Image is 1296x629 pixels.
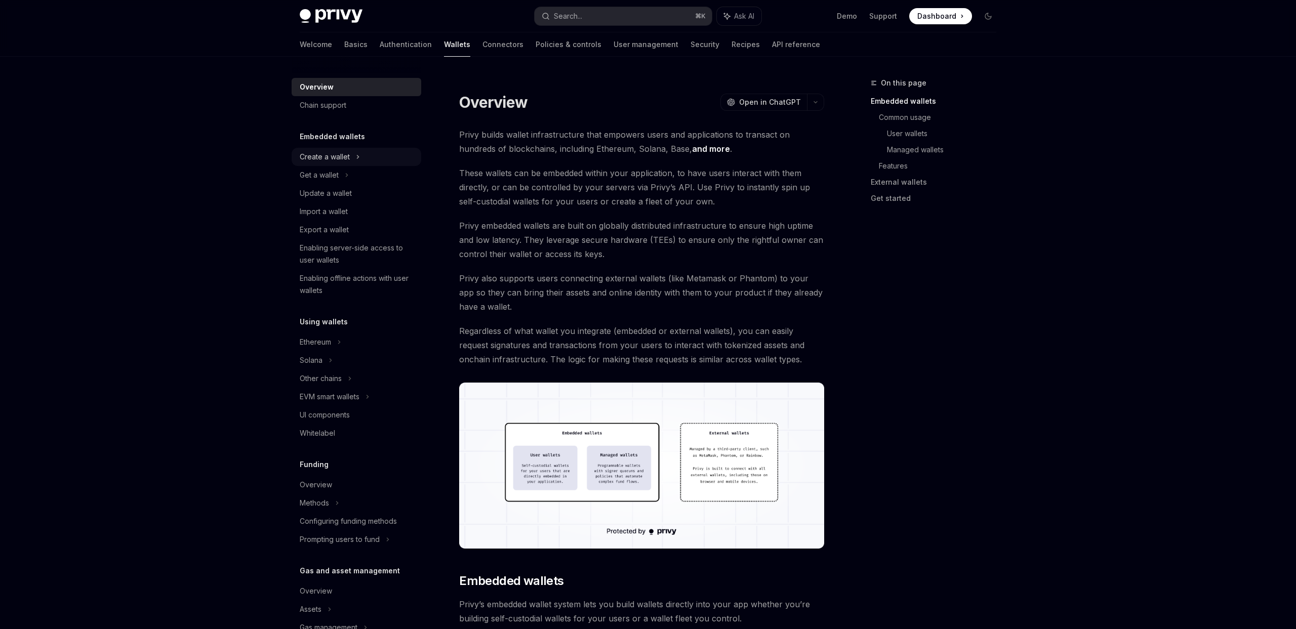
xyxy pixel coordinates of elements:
[300,205,348,218] div: Import a wallet
[554,10,582,22] div: Search...
[691,32,719,57] a: Security
[879,109,1004,125] a: Common usage
[614,32,678,57] a: User management
[292,239,421,269] a: Enabling server-side access to user wallets
[980,8,996,24] button: Toggle dark mode
[692,144,730,154] a: and more
[300,32,332,57] a: Welcome
[292,221,421,239] a: Export a wallet
[344,32,368,57] a: Basics
[292,184,421,202] a: Update a wallet
[909,8,972,24] a: Dashboard
[535,7,712,25] button: Search...⌘K
[887,142,1004,158] a: Managed wallets
[300,151,350,163] div: Create a wallet
[482,32,523,57] a: Connectors
[300,336,331,348] div: Ethereum
[292,512,421,530] a: Configuring funding methods
[459,324,824,366] span: Regardless of what wallet you integrate (embedded or external wallets), you can easily request si...
[881,77,926,89] span: On this page
[887,125,1004,142] a: User wallets
[536,32,601,57] a: Policies & controls
[300,9,362,23] img: dark logo
[300,427,335,439] div: Whitelabel
[300,242,415,266] div: Enabling server-side access to user wallets
[292,406,421,424] a: UI components
[292,582,421,600] a: Overview
[300,515,397,527] div: Configuring funding methods
[444,32,470,57] a: Wallets
[300,565,400,577] h5: Gas and asset management
[292,269,421,300] a: Enabling offline actions with user wallets
[300,272,415,297] div: Enabling offline actions with user wallets
[300,409,350,421] div: UI components
[292,78,421,96] a: Overview
[300,533,380,546] div: Prompting users to fund
[459,93,528,111] h1: Overview
[292,476,421,494] a: Overview
[459,166,824,208] span: These wallets can be embedded within your application, to have users interact with them directly,...
[871,93,1004,109] a: Embedded wallets
[695,12,706,20] span: ⌘ K
[869,11,897,21] a: Support
[459,573,563,589] span: Embedded wallets
[871,190,1004,206] a: Get started
[871,174,1004,190] a: External wallets
[380,32,432,57] a: Authentication
[292,424,421,442] a: Whitelabel
[300,81,334,93] div: Overview
[772,32,820,57] a: API reference
[459,597,824,625] span: Privy’s embedded wallet system lets you build wallets directly into your app whether you’re build...
[459,128,824,156] span: Privy builds wallet infrastructure that empowers users and applications to transact on hundreds o...
[917,11,956,21] span: Dashboard
[300,372,342,385] div: Other chains
[732,32,760,57] a: Recipes
[300,458,329,471] h5: Funding
[739,97,801,107] span: Open in ChatGPT
[300,603,321,615] div: Assets
[459,383,824,549] img: images/walletoverview.png
[459,271,824,314] span: Privy also supports users connecting external wallets (like Metamask or Phantom) to your app so t...
[300,585,332,597] div: Overview
[300,169,339,181] div: Get a wallet
[300,224,349,236] div: Export a wallet
[300,391,359,403] div: EVM smart wallets
[879,158,1004,174] a: Features
[300,99,346,111] div: Chain support
[720,94,807,111] button: Open in ChatGPT
[300,479,332,491] div: Overview
[459,219,824,261] span: Privy embedded wallets are built on globally distributed infrastructure to ensure high uptime and...
[300,131,365,143] h5: Embedded wallets
[837,11,857,21] a: Demo
[300,497,329,509] div: Methods
[300,354,322,366] div: Solana
[292,96,421,114] a: Chain support
[300,316,348,328] h5: Using wallets
[717,7,761,25] button: Ask AI
[734,11,754,21] span: Ask AI
[300,187,352,199] div: Update a wallet
[292,202,421,221] a: Import a wallet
